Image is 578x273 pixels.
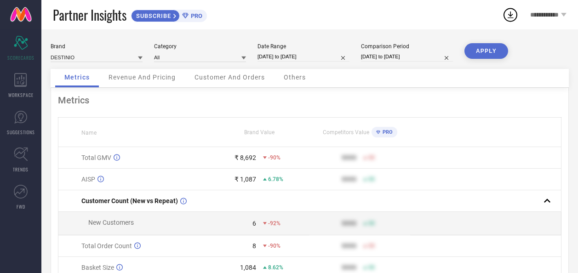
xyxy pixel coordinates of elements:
[502,6,519,23] div: Open download list
[13,166,29,173] span: TRENDS
[235,154,256,161] div: ₹ 8,692
[342,220,356,227] div: 9999
[368,154,375,161] span: 50
[51,43,143,50] div: Brand
[268,243,280,249] span: -90%
[323,129,369,136] span: Competitors Value
[81,130,97,136] span: Name
[132,12,173,19] span: SUBSCRIBE
[81,264,114,271] span: Basket Size
[380,129,393,135] span: PRO
[258,43,349,50] div: Date Range
[252,242,256,250] div: 8
[368,264,375,271] span: 50
[64,74,90,81] span: Metrics
[342,154,356,161] div: 9999
[361,52,453,62] input: Select comparison period
[342,264,356,271] div: 9999
[81,176,95,183] span: AISP
[268,176,283,182] span: 6.78%
[258,52,349,62] input: Select date range
[284,74,306,81] span: Others
[17,203,25,210] span: FWD
[58,95,561,106] div: Metrics
[368,220,375,227] span: 50
[81,242,132,250] span: Total Order Count
[244,129,275,136] span: Brand Value
[88,219,134,226] span: New Customers
[53,6,126,24] span: Partner Insights
[252,220,256,227] div: 6
[81,154,111,161] span: Total GMV
[368,243,375,249] span: 50
[342,176,356,183] div: 9999
[240,264,256,271] div: 1,084
[8,91,34,98] span: WORKSPACE
[7,54,34,61] span: SCORECARDS
[268,220,280,227] span: -92%
[81,197,178,205] span: Customer Count (New vs Repeat)
[268,264,283,271] span: 8.62%
[464,43,508,59] button: APPLY
[189,12,202,19] span: PRO
[342,242,356,250] div: 9999
[235,176,256,183] div: ₹ 1,087
[268,154,280,161] span: -90%
[7,129,35,136] span: SUGGESTIONS
[109,74,176,81] span: Revenue And Pricing
[131,7,207,22] a: SUBSCRIBEPRO
[195,74,265,81] span: Customer And Orders
[368,176,375,182] span: 50
[154,43,246,50] div: Category
[361,43,453,50] div: Comparison Period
